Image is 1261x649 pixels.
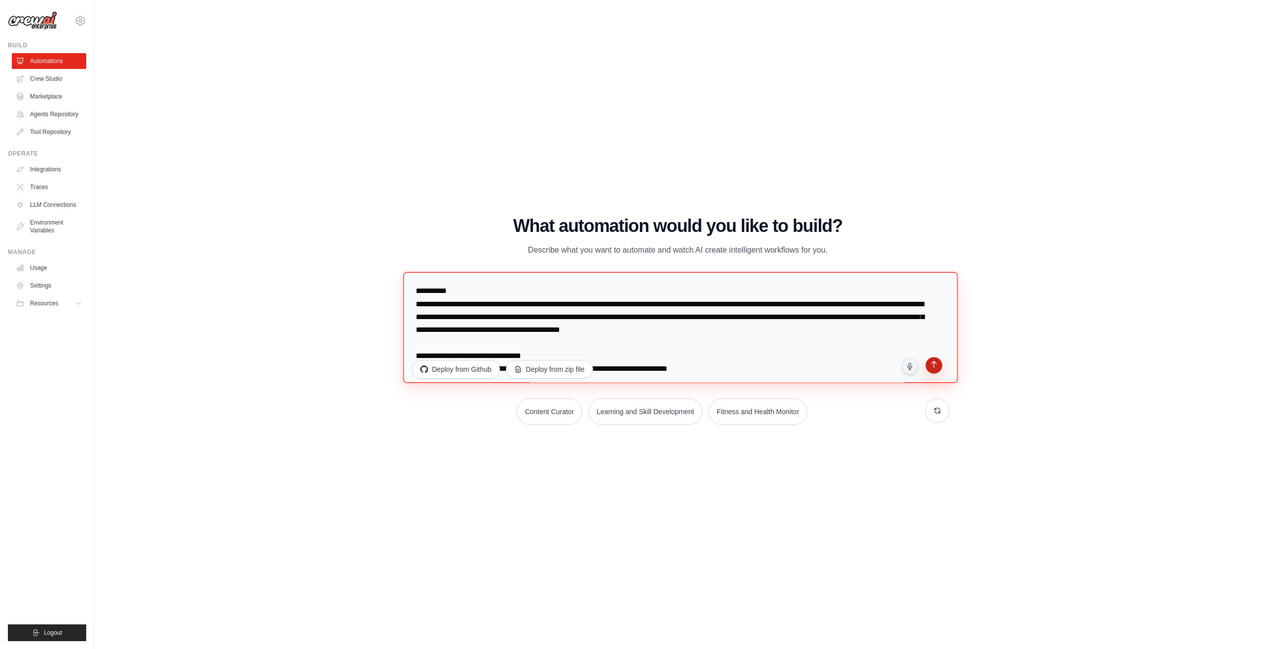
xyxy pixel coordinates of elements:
[12,215,86,238] a: Environment Variables
[12,179,86,195] a: Traces
[30,299,58,307] span: Resources
[12,71,86,87] a: Crew Studio
[708,398,807,425] button: Fitness and Health Monitor
[8,11,57,30] img: Logo
[506,360,593,379] button: Deploy from zip file
[406,216,950,236] h1: What automation would you like to build?
[12,260,86,276] a: Usage
[8,248,86,256] div: Manage
[517,398,583,425] button: Content Curator
[8,624,86,641] button: Logout
[44,629,62,637] span: Logout
[1212,602,1261,649] iframe: Chat Widget
[512,244,843,257] p: Describe what you want to automate and watch AI create intelligent workflows for you.
[12,53,86,69] a: Automations
[12,106,86,122] a: Agents Repository
[8,150,86,158] div: Operate
[12,162,86,177] a: Integrations
[588,398,702,425] button: Learning and Skill Development
[8,41,86,49] div: Build
[12,278,86,293] a: Settings
[12,124,86,140] a: Tool Repository
[12,89,86,104] a: Marketplace
[12,197,86,213] a: LLM Connections
[12,295,86,311] button: Resources
[412,360,500,379] button: Deploy from Github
